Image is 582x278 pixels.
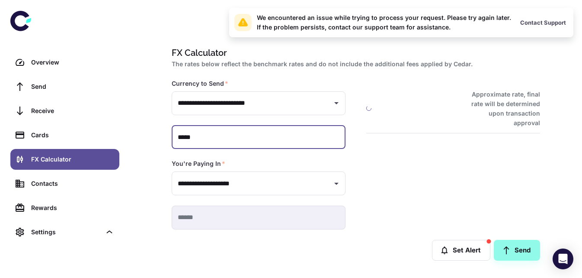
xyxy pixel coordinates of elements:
[31,130,114,140] div: Cards
[31,203,114,213] div: Rewards
[10,173,119,194] a: Contacts
[330,178,342,190] button: Open
[330,97,342,109] button: Open
[31,155,114,164] div: FX Calculator
[31,227,101,237] div: Settings
[494,240,540,261] a: Send
[10,222,119,242] div: Settings
[10,76,119,97] a: Send
[172,159,225,168] label: You're Paying In
[10,100,119,121] a: Receive
[172,46,537,59] h1: FX Calculator
[432,240,490,261] button: Set Alert
[31,82,114,91] div: Send
[31,106,114,116] div: Receive
[10,149,119,170] a: FX Calculator
[257,13,511,32] div: We encountered an issue while trying to process your request. Please try again later. If the prob...
[172,79,228,88] label: Currency to Send
[10,125,119,145] a: Cards
[518,16,568,29] button: Contact Support
[31,179,114,188] div: Contacts
[553,249,573,269] div: Open Intercom Messenger
[31,58,114,67] div: Overview
[462,90,540,128] h6: Approximate rate, final rate will be determined upon transaction approval
[10,52,119,73] a: Overview
[10,197,119,218] a: Rewards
